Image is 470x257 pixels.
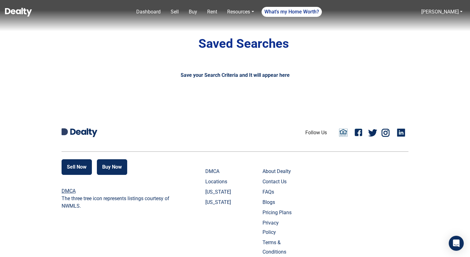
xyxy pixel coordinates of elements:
a: Twitter [368,126,377,139]
a: Facebook [352,126,365,139]
a: Buy [186,6,200,18]
a: [PERSON_NAME] [419,6,465,18]
button: Buy Now [97,159,127,175]
a: DMCA [62,188,76,194]
button: Sell Now [62,159,92,175]
a: [US_STATE] [205,187,236,197]
img: Dealty D [62,128,68,135]
a: Resources [225,6,256,18]
a: Privacy Policy [262,218,293,237]
a: Dashboard [134,6,163,18]
a: [PERSON_NAME] [421,9,459,15]
iframe: BigID CMP Widget [3,238,22,257]
a: About Dealty [262,167,293,176]
a: Contact Us [262,177,293,186]
a: DMCA [205,167,236,176]
b: Save your Search Criteria and It will appear here [181,72,290,78]
a: Locations [205,177,236,186]
div: Saved Searches [22,34,465,53]
a: Linkedin [396,126,408,139]
p: The three tree icon represents listings courtesy of NWMLS. [62,195,173,210]
a: What's my Home Worth? [262,7,322,17]
a: [US_STATE] [205,198,236,207]
a: Email [337,128,349,137]
img: Dealty - Buy, Sell & Rent Homes [5,8,32,17]
a: Blogs [262,198,293,207]
a: Terms & Conditions [262,238,293,257]
div: Open Intercom Messenger [449,236,464,251]
img: Dealty [70,128,97,137]
a: Sell [168,6,181,18]
a: Pricing Plans [262,208,293,217]
a: Rent [205,6,220,18]
a: FAQs [262,187,293,197]
a: Instagram [380,126,393,139]
li: Follow Us [305,129,327,136]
